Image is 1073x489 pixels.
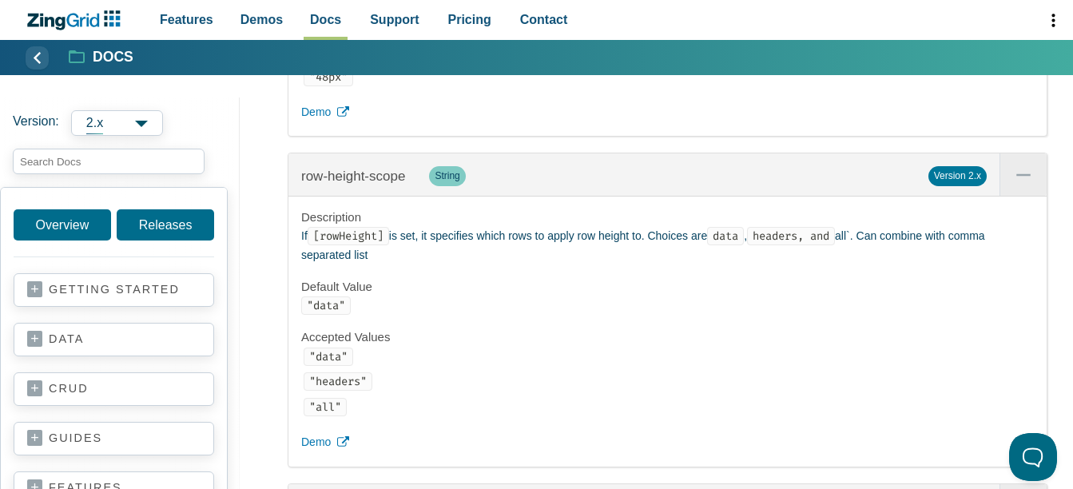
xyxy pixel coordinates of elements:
[70,48,133,67] a: Docs
[1009,433,1057,481] iframe: Help Scout Beacon - Open
[14,209,111,241] a: Overview
[304,398,347,416] code: "all"
[301,296,351,315] code: "data"
[117,209,214,241] a: Releases
[301,433,1034,452] a: Demo
[308,227,389,245] code: [rowHeight]
[304,348,353,366] code: "data"
[928,166,987,185] span: Version 2.x
[301,103,1034,122] a: Demo
[27,332,201,348] a: data
[26,10,129,30] a: ZingChart Logo. Click to return to the homepage
[13,110,59,136] span: Version:
[27,282,201,298] a: getting started
[747,227,835,245] code: headers, and
[301,329,1034,345] h4: Accepted Values
[520,9,568,30] span: Contact
[370,9,419,30] span: Support
[429,166,465,185] span: String
[310,9,341,30] span: Docs
[304,372,372,391] code: "headers"
[301,103,331,122] span: Demo
[240,9,283,30] span: Demos
[93,50,133,65] strong: Docs
[301,227,1034,265] p: If is set, it specifies which rows to apply row height to. Choices are , all`. Can combine with c...
[301,209,1034,225] h4: Description
[13,149,205,174] input: search input
[301,433,331,452] span: Demo
[301,169,405,184] a: row-height-scope
[13,110,227,136] label: Versions
[160,9,213,30] span: Features
[304,68,353,86] code: "48px"
[301,279,1034,295] h4: Default Value
[448,9,491,30] span: Pricing
[27,431,201,447] a: guides
[707,227,744,245] code: data
[27,381,201,397] a: crud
